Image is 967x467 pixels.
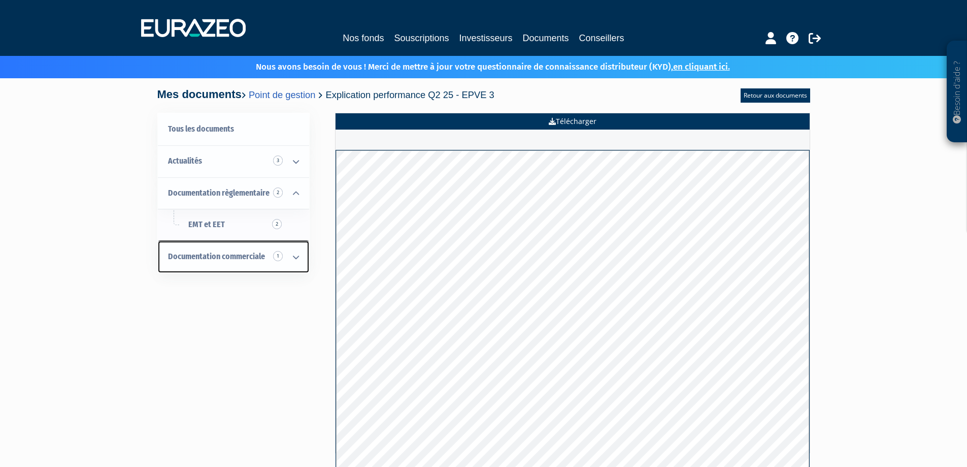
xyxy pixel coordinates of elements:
a: Actualités 3 [158,145,309,177]
a: Point de gestion [249,89,315,100]
img: 1732889491-logotype_eurazeo_blanc_rvb.png [141,19,246,37]
a: en cliquant ici. [673,61,730,72]
span: EMT et EET [188,220,225,229]
a: Tous les documents [158,113,309,145]
a: Investisseurs [459,31,512,45]
a: Télécharger [336,113,810,130]
p: Besoin d'aide ? [951,46,963,138]
span: 2 [273,188,283,198]
span: Explication performance Q2 25 - EPVE 3 [326,89,494,100]
h4: Mes documents [157,88,494,101]
a: EMT et EET2 [158,209,309,241]
a: Nos fonds [343,31,384,45]
span: 2 [272,219,282,229]
span: 1 [273,251,283,261]
a: Documentation règlementaire 2 [158,177,309,209]
span: Documentation commerciale [168,252,265,261]
a: Documentation commerciale 1 [158,241,309,273]
a: Retour aux documents [741,88,810,103]
a: Documents [523,31,569,45]
span: Actualités [168,156,202,166]
p: Nous avons besoin de vous ! Merci de mettre à jour votre questionnaire de connaissance distribute... [226,58,730,73]
a: Conseillers [579,31,624,45]
a: Souscriptions [394,31,449,45]
span: 3 [273,155,283,166]
span: Documentation règlementaire [168,188,270,198]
